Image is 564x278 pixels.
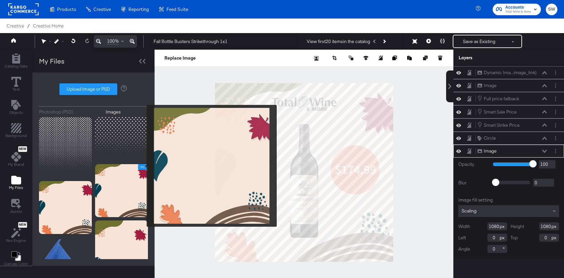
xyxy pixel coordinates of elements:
span: My Files [9,185,23,190]
span: Creative [93,7,111,12]
button: NewRec Engine [2,220,30,245]
button: Add Rectangle [2,122,31,141]
span: My Brand [8,162,24,167]
div: Full price fallback [484,96,519,102]
span: Rec Engine [6,238,26,243]
div: Smart Sale Price [484,109,517,115]
span: New [18,223,27,227]
button: Paste image [407,55,414,61]
span: Creative [7,23,24,28]
button: Add Text [5,98,27,117]
span: Reporting [128,7,149,12]
div: Image [484,148,497,154]
span: Accounts [505,4,531,11]
button: Photoshop (PSD) [39,109,101,115]
span: Scaling [462,208,476,214]
div: Images [106,109,121,115]
span: Feed Suite [166,7,188,12]
div: Photoshop (PSD) [39,109,73,115]
button: SW [546,4,557,15]
div: Layers [459,55,526,61]
div: Image [484,82,497,89]
button: Assets [6,197,26,216]
label: Top [511,235,518,241]
button: Images [106,109,148,115]
button: Layer Options [552,95,559,102]
button: Layer Options [552,69,559,76]
button: Replace Image [164,55,196,61]
button: Full price fallback [477,95,519,102]
svg: Copy image [392,56,397,60]
button: Layer Options [552,148,559,155]
button: Save as Existing [453,35,505,47]
div: My Files [39,56,64,66]
span: Products [57,7,76,12]
span: Catalog Data [5,64,27,69]
span: New [18,147,27,151]
svg: Remove background [314,56,319,61]
button: Copy image [392,55,399,61]
svg: Paste image [407,56,412,60]
label: Opacity [458,161,488,167]
span: Background [6,133,27,138]
span: 100% [107,38,119,44]
span: / [24,23,33,28]
button: Image [477,82,497,89]
label: Width [458,223,470,230]
button: Layer Options [552,135,559,142]
button: Next Product [379,35,389,47]
button: Layer Options [552,82,559,89]
button: NewMy Brand [4,145,28,169]
button: Add Files [5,174,27,193]
label: Angle [458,246,470,252]
button: Image Options [138,164,147,170]
a: Creative Home [33,23,64,28]
span: SW [548,6,555,13]
label: Left [458,235,466,241]
button: Add Rectangle [1,52,31,71]
label: Height [511,223,524,230]
button: Layer Options [552,122,559,129]
button: Layer Options [552,109,559,116]
button: Text [7,75,25,94]
button: Image [477,148,497,155]
span: Assets [10,209,22,214]
div: View first 20 items in the catalog [307,38,370,45]
span: Total Wine & More [505,9,531,15]
button: Dynamic Ima...image_link) [477,69,537,76]
button: AccountsTotal Wine & More [493,4,541,15]
span: Objects [9,110,23,115]
label: Blur [458,180,488,186]
button: Smart Strike Price [477,121,520,129]
span: Text [13,87,20,92]
div: Smart Strike Price [484,122,520,128]
div: Image fill setting [458,197,559,203]
div: Dynamic Ima...image_link) [484,69,537,76]
button: Smart Sale Price [477,108,517,116]
div: Circle [484,135,496,141]
span: Canvas Color [4,261,28,266]
button: Circle [477,135,496,142]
